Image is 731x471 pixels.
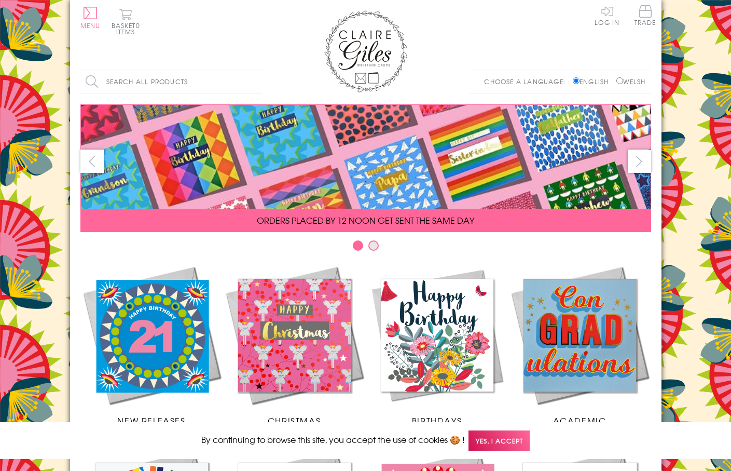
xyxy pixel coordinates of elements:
[324,10,407,92] img: Claire Giles Greetings Cards
[595,5,619,25] a: Log In
[80,240,651,256] div: Carousel Pagination
[80,7,101,29] button: Menu
[484,77,571,86] p: Choose a language:
[573,77,580,84] input: English
[353,240,363,251] button: Carousel Page 1 (Current Slide)
[117,414,185,427] span: New Releases
[268,414,321,427] span: Christmas
[80,264,223,427] a: New Releases
[80,150,104,173] button: prev
[252,70,262,93] input: Search
[635,5,656,28] a: Trade
[553,414,606,427] span: Academic
[412,414,462,427] span: Birthdays
[508,264,651,427] a: Academic
[223,264,366,427] a: Christmas
[635,5,656,25] span: Trade
[628,150,651,173] button: next
[368,240,379,251] button: Carousel Page 2
[257,214,474,226] span: ORDERS PLACED BY 12 NOON GET SENT THE SAME DAY
[80,21,101,30] span: Menu
[80,70,262,93] input: Search all products
[112,8,140,35] button: Basket0 items
[616,77,646,86] label: Welsh
[573,77,614,86] label: English
[116,21,140,36] span: 0 items
[468,430,530,451] span: Yes, I accept
[366,264,508,427] a: Birthdays
[616,77,623,84] input: Welsh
